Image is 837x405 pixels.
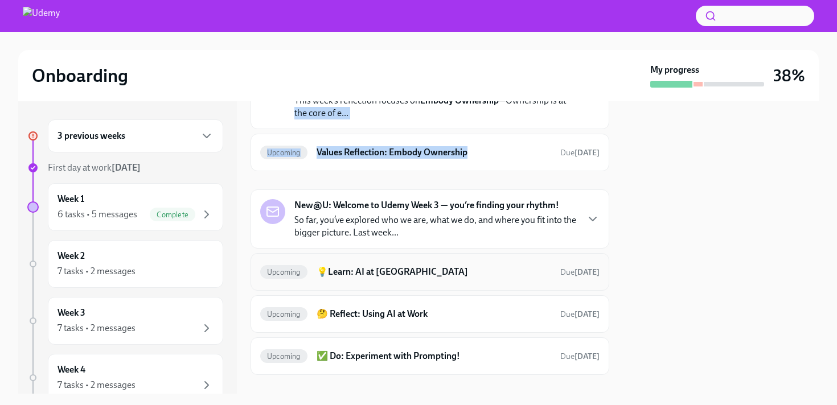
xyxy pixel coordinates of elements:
span: Due [560,352,600,361]
h6: Week 1 [58,193,84,205]
h6: 3 previous weeks [58,130,125,142]
div: 7 tasks • 2 messages [58,322,136,334]
img: Udemy [23,7,60,25]
span: October 25th, 2025 11:00 [560,267,600,278]
span: Upcoming [260,310,307,319]
a: Week 27 tasks • 2 messages [27,240,223,288]
a: Week 16 tasks • 5 messagesComplete [27,183,223,231]
span: Upcoming [260,352,307,361]
a: Upcoming✅ Do: Experiment with Prompting!Due[DATE] [260,347,600,365]
a: First day at work[DATE] [27,162,223,174]
a: Week 47 tasks • 2 messages [27,354,223,402]
a: UpcomingValues Reflection: Embody OwnershipDue[DATE] [260,143,600,162]
h6: Week 2 [58,250,85,262]
a: Week 37 tasks • 2 messages [27,297,223,345]
span: October 20th, 2025 11:00 [560,147,600,158]
strong: My progress [650,64,699,76]
h6: Week 3 [58,307,85,319]
h3: 38% [773,65,805,86]
div: 3 previous weeks [48,119,223,152]
strong: [DATE] [575,267,600,277]
span: Complete [150,210,195,219]
h2: Onboarding [32,64,128,87]
span: Upcoming [260,268,307,276]
h6: Week 4 [58,363,85,376]
span: First day at work [48,162,141,173]
p: This week’s reflection focuses on —Ownership is at the core of e... [294,94,577,119]
span: October 25th, 2025 11:00 [560,309,600,320]
span: Due [560,309,600,319]
span: Due [560,267,600,277]
div: 7 tasks • 2 messages [58,379,136,391]
strong: [DATE] [575,352,600,361]
span: October 25th, 2025 11:00 [560,351,600,362]
h6: 💡Learn: AI at [GEOGRAPHIC_DATA] [317,266,551,278]
div: 7 tasks • 2 messages [58,265,136,278]
a: Upcoming💡Learn: AI at [GEOGRAPHIC_DATA]Due[DATE] [260,263,600,281]
p: So far, you’ve explored who we are, what we do, and where you fit into the bigger picture. Last w... [294,214,577,239]
h6: ✅ Do: Experiment with Prompting! [317,350,551,362]
h6: Values Reflection: Embody Ownership [317,146,551,159]
div: 6 tasks • 5 messages [58,208,137,221]
strong: [DATE] [575,309,600,319]
strong: [DATE] [575,148,600,158]
h6: 🤔 Reflect: Using AI at Work [317,308,551,320]
span: Upcoming [260,148,307,157]
span: Due [560,148,600,158]
a: Upcoming🤔 Reflect: Using AI at WorkDue[DATE] [260,305,600,323]
strong: [DATE] [112,162,141,173]
strong: New@U: Welcome to Udemy Week 3 — you’re finding your rhythm! [294,199,559,212]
